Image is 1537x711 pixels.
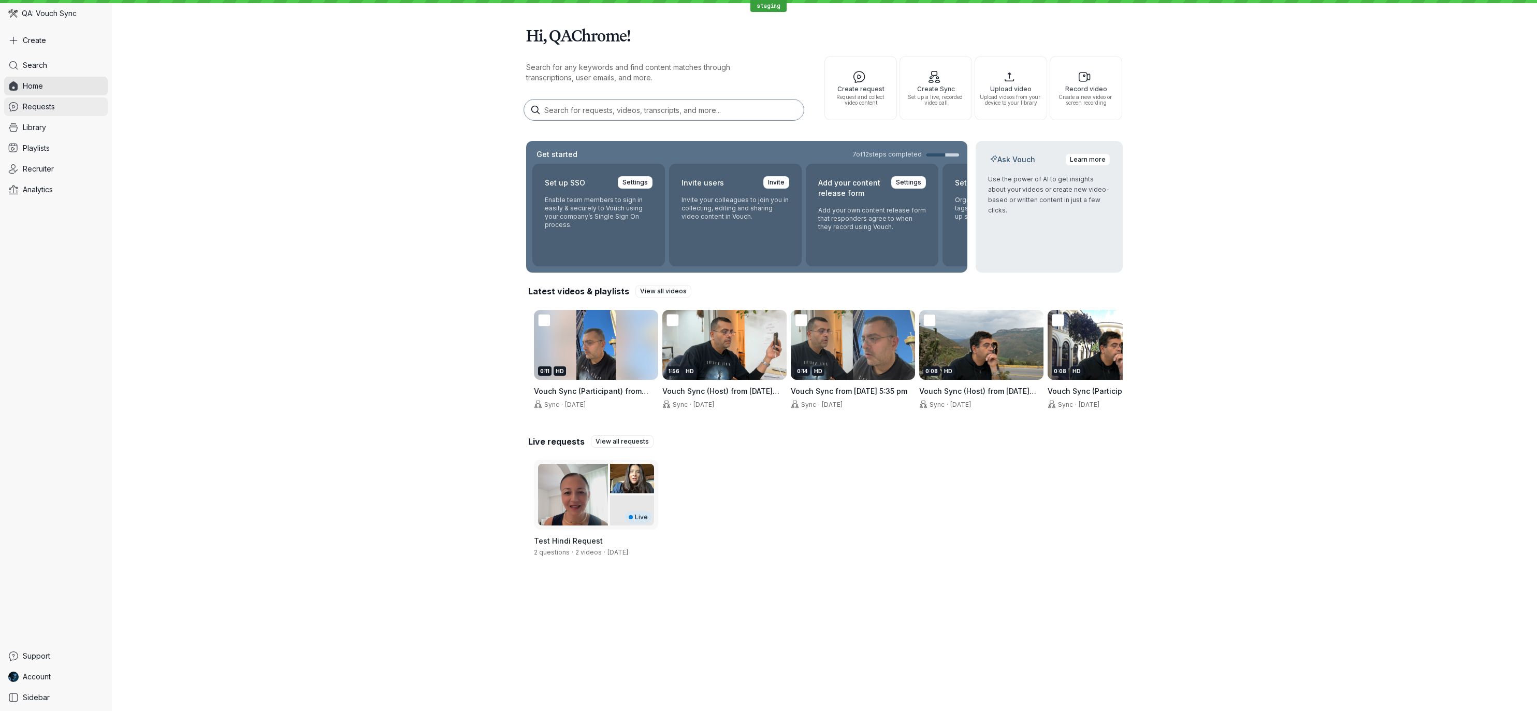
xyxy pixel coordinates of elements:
[602,548,607,557] span: ·
[1054,94,1118,106] span: Create a new video or screen recording
[8,9,18,18] img: QA: Vouch Sync avatar
[23,692,50,703] span: Sidebar
[927,401,945,408] span: Sync
[23,122,46,133] span: Library
[763,176,789,189] a: Invite
[979,94,1042,106] span: Upload videos from your device to your library
[942,366,954,376] div: HD
[635,285,691,297] a: View all videos
[900,56,972,120] button: Create SyncSet up a live, recorded video call
[791,387,907,395] span: Vouch Sync from [DATE] 5:35 pm
[23,60,47,70] span: Search
[975,56,1047,120] button: Upload videoUpload videos from your device to your library
[682,176,724,190] h2: Invite users
[4,97,108,116] a: Requests
[534,387,648,406] span: Vouch Sync (Participant) from [DATE] 5:35 pm
[816,401,822,409] span: ·
[1070,154,1106,165] span: Learn more
[4,180,108,199] a: Analytics
[565,401,586,408] span: [DATE]
[1048,386,1172,396] h3: Vouch Sync (Participant) from 17 June 2025 at 4:41 pm
[23,143,50,153] span: Playlists
[596,436,649,447] span: View all requests
[542,401,559,408] span: Sync
[23,35,46,46] span: Create
[4,56,108,75] a: Search
[534,386,658,396] h3: Vouch Sync (Participant) from 3 July 2025 at 5:35 pm
[22,8,77,19] span: QA: Vouch Sync
[1054,86,1118,92] span: Record video
[1056,401,1073,408] span: Sync
[791,386,915,396] h3: Vouch Sync from 3 July 2025 at 5:35 pm
[575,548,602,556] span: 2 videos
[526,21,1123,50] h1: Hi, QAChrome!
[818,206,926,231] p: Add your own content release form that responders agree to when they record using Vouch.
[4,77,108,95] a: Home
[570,548,575,557] span: ·
[688,401,693,409] span: ·
[955,176,996,190] h2: Set up tags
[4,139,108,158] a: Playlists
[666,366,682,376] div: 1:56
[919,386,1043,396] h3: Vouch Sync (Host) from 17 June 2025 at 4:41 pm
[768,177,785,188] span: Invite
[4,31,108,50] button: Create
[919,387,1036,406] span: Vouch Sync (Host) from [DATE] 4:41 pm
[1073,401,1079,409] span: ·
[1079,401,1099,408] span: [DATE]
[4,647,108,665] a: Support
[904,94,967,106] span: Set up a live, recorded video call
[4,118,108,137] a: Library
[824,56,897,120] button: Create requestRequest and collect video content
[534,536,603,545] span: Test Hindi Request
[4,688,108,707] a: Sidebar
[1065,153,1110,166] a: Learn more
[950,401,971,408] span: [DATE]
[559,401,565,409] span: ·
[545,176,585,190] h2: Set up SSO
[23,164,54,174] span: Recruiter
[640,286,687,296] span: View all videos
[4,667,108,686] a: QAChrome Vouch Sync avatarAccount
[896,177,921,188] span: Settings
[891,176,926,189] a: Settings
[693,401,714,408] span: [DATE]
[23,102,55,112] span: Requests
[812,366,824,376] div: HD
[534,149,579,160] h2: Get started
[852,150,959,159] a: 7of12steps completed
[524,99,804,120] input: Search for requests, videos, transcripts, and more...
[538,366,552,376] div: 0:11
[988,154,1037,165] h2: Ask Vouch
[23,184,53,195] span: Analytics
[545,196,653,229] p: Enable team members to sign in easily & securely to Vouch using your company’s Single Sign On pro...
[622,177,648,188] span: Settings
[23,672,51,682] span: Account
[829,94,892,106] span: Request and collect video content
[607,548,628,556] span: Created by QAEdge Vouch Sync
[822,401,843,408] span: [DATE]
[4,160,108,178] a: Recruiter
[526,62,775,83] p: Search for any keywords and find content matches through transcriptions, user emails, and more.
[682,196,789,221] p: Invite your colleagues to join you in collecting, editing and sharing video content in Vouch.
[618,176,653,189] a: Settings
[852,150,922,159] span: 7 of 12 steps completed
[662,386,787,396] h3: Vouch Sync (Host) from 3 July 2025 at 5:35 pm
[684,366,696,376] div: HD
[904,86,967,92] span: Create Sync
[528,286,629,297] h2: Latest videos & playlists
[1052,366,1068,376] div: 0:08
[1048,387,1162,406] span: Vouch Sync (Participant) from [DATE] 4:41 pm
[554,366,566,376] div: HD
[4,4,108,23] div: QA: Vouch Sync
[955,196,1063,221] p: Organize content efficiently with tags for categorization and setting up smart approval workflows.
[945,401,950,409] span: ·
[671,401,688,408] span: Sync
[1070,366,1083,376] div: HD
[818,176,885,200] h2: Add your content release form
[979,86,1042,92] span: Upload video
[23,81,43,91] span: Home
[1050,56,1122,120] button: Record videoCreate a new video or screen recording
[799,401,816,408] span: Sync
[795,366,810,376] div: 0:14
